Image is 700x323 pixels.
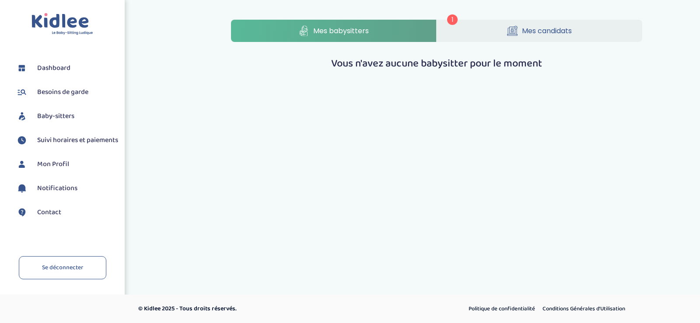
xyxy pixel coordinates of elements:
[465,303,538,315] a: Politique de confidentialité
[15,134,28,147] img: suivihoraire.svg
[37,183,77,194] span: Notifications
[437,20,642,42] a: Mes candidats
[19,256,106,279] a: Se déconnecter
[15,62,28,75] img: dashboard.svg
[15,134,118,147] a: Suivi horaires et paiements
[15,206,28,219] img: contact.svg
[522,25,572,36] span: Mes candidats
[447,14,458,25] span: 1
[15,206,118,219] a: Contact
[37,87,88,97] span: Besoins de garde
[15,62,118,75] a: Dashboard
[15,158,118,171] a: Mon Profil
[231,20,437,42] a: Mes babysitters
[313,25,369,36] span: Mes babysitters
[231,56,642,72] p: Vous n'avez aucune babysitter pour le moment
[15,110,118,123] a: Baby-sitters
[15,182,118,195] a: Notifications
[15,86,28,99] img: besoin.svg
[37,111,74,122] span: Baby-sitters
[15,86,118,99] a: Besoins de garde
[539,303,628,315] a: Conditions Générales d’Utilisation
[15,110,28,123] img: babysitters.svg
[37,135,118,146] span: Suivi horaires et paiements
[138,304,387,313] p: © Kidlee 2025 - Tous droits réservés.
[37,63,70,73] span: Dashboard
[31,13,93,35] img: logo.svg
[37,159,69,170] span: Mon Profil
[15,158,28,171] img: profil.svg
[15,182,28,195] img: notification.svg
[37,207,61,218] span: Contact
